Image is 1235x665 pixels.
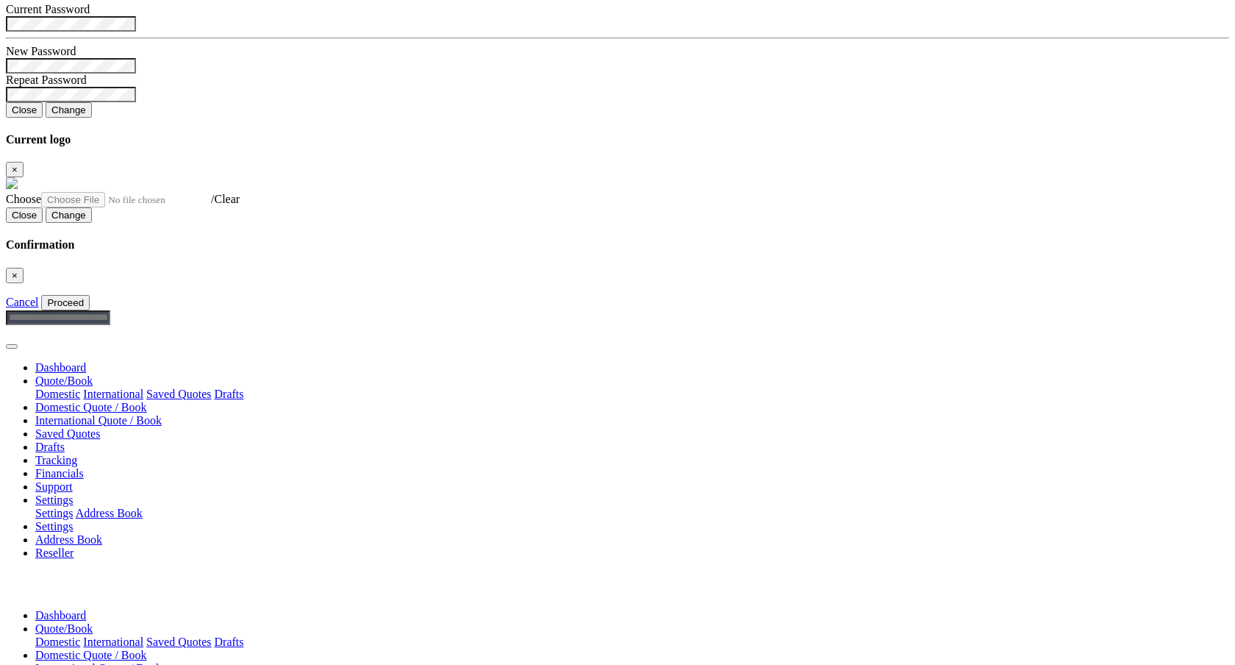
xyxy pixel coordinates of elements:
a: Quote/Book [35,622,93,635]
label: Repeat Password [6,74,87,86]
a: Saved Quotes [146,388,211,400]
a: Dashboard [35,361,86,374]
div: / [6,192,1229,207]
a: Choose [6,193,211,205]
div: Quote/Book [35,388,1229,401]
a: Settings [35,507,74,519]
a: Drafts [35,441,65,453]
a: Domestic [35,388,80,400]
button: Toggle navigation [6,344,18,349]
a: Clear [214,193,240,205]
label: Current Password [6,3,90,15]
a: Tracking [35,454,77,466]
a: Dashboard [35,609,86,622]
button: Close [6,162,24,177]
a: Domestic Quote / Book [35,401,147,413]
button: Proceed [41,295,90,310]
a: Quote/Book [35,374,93,387]
button: Change [46,207,92,223]
a: Address Book [76,507,143,519]
a: Saved Quotes [146,636,211,648]
a: Domestic [35,636,80,648]
button: Change [46,102,92,118]
button: Close [6,268,24,283]
a: Settings [35,520,74,533]
a: International [83,636,143,648]
span: × [12,164,18,175]
div: Quote/Book [35,636,1229,649]
a: Drafts [215,636,244,648]
a: Domestic Quote / Book [35,649,147,661]
a: International [83,388,143,400]
img: GetCustomerLogo [6,177,18,189]
h4: Confirmation [6,238,1229,252]
a: Financials [35,467,84,480]
a: Saved Quotes [35,427,100,440]
a: Support [35,480,73,493]
a: Cancel [6,296,38,308]
a: International Quote / Book [35,414,162,427]
h4: Current logo [6,133,1229,146]
a: Drafts [215,388,244,400]
label: New Password [6,45,76,57]
a: Settings [35,494,74,506]
button: Close [6,207,43,223]
a: Address Book [35,533,102,546]
button: Close [6,102,43,118]
a: Reseller [35,547,74,559]
div: Quote/Book [35,507,1229,520]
